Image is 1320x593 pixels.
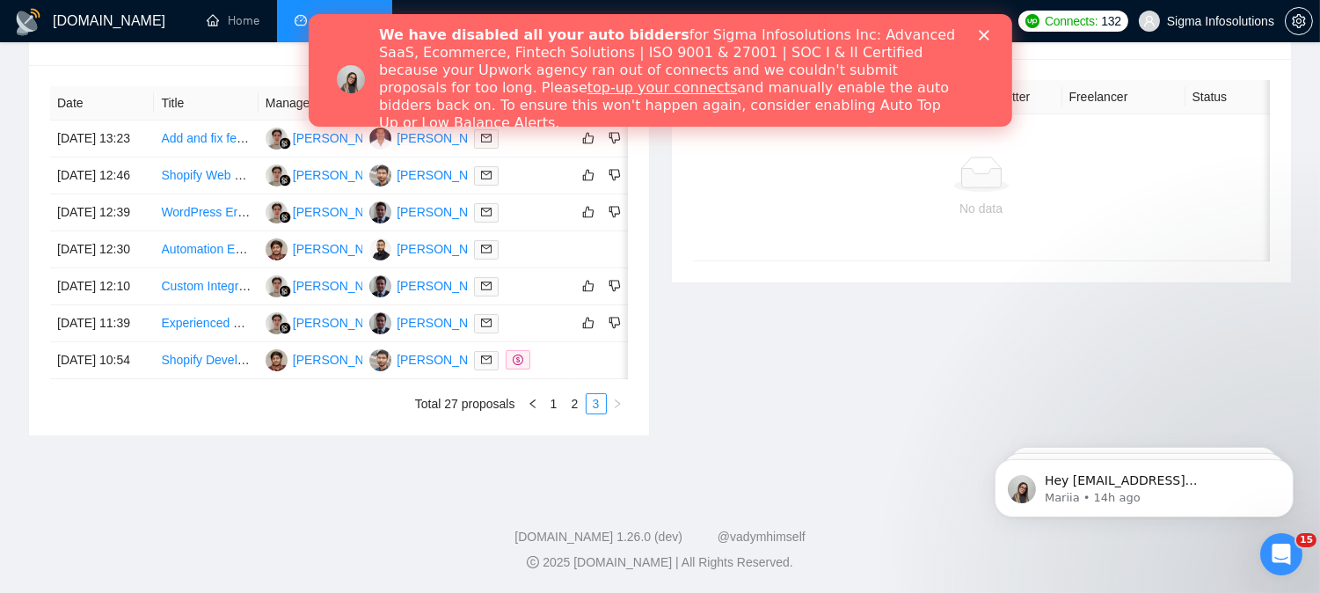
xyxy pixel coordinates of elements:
[369,352,498,366] a: KC[PERSON_NAME]
[50,86,154,121] th: Date
[1101,11,1120,31] span: 132
[50,231,154,268] td: [DATE] 12:30
[609,168,621,182] span: dislike
[1025,14,1039,28] img: upwork-logo.png
[481,355,492,365] span: mail
[565,394,585,414] a: 2
[50,157,154,194] td: [DATE] 12:46
[161,353,512,367] a: Shopify Developer Needed for Google Page Speed Optimization
[1296,533,1316,547] span: 15
[279,322,291,334] img: gigradar-bm.png
[293,128,394,148] div: [PERSON_NAME]
[161,168,290,182] a: Shopify Web Developer
[582,131,594,145] span: like
[565,393,586,414] li: 2
[161,205,259,219] a: WordPress Errors
[266,349,288,371] img: PN
[279,211,291,223] img: gigradar-bm.png
[522,393,543,414] li: Previous Page
[481,281,492,291] span: mail
[1045,11,1098,31] span: Connects:
[309,14,1012,127] iframe: Intercom live chat banner
[154,157,258,194] td: Shopify Web Developer
[397,350,498,370] div: [PERSON_NAME]
[1143,15,1156,27] span: user
[1185,80,1309,114] th: Status
[50,121,154,157] td: [DATE] 13:23
[207,13,259,28] a: homeHome
[543,393,565,414] li: 1
[582,279,594,293] span: like
[582,205,594,219] span: like
[259,86,362,121] th: Manager
[266,352,499,366] a: PN[PERSON_NAME] [PERSON_NAME]
[266,165,288,187] img: RG
[154,86,258,121] th: Title
[1285,7,1313,35] button: setting
[266,315,394,329] a: RG[PERSON_NAME]
[718,530,806,544] a: @vadymhimself
[1062,80,1185,114] th: Freelancer
[161,279,591,293] a: Custom Integration: aMember Membership Script with Ignite Video Hosting API
[670,16,688,26] div: Close
[481,133,492,143] span: mail
[586,393,607,414] li: 3
[369,204,498,218] a: AA[PERSON_NAME]
[481,170,492,180] span: mail
[295,14,307,26] span: dashboard
[266,241,499,255] a: PN[PERSON_NAME] [PERSON_NAME]
[369,238,391,260] img: VS
[604,128,625,149] button: dislike
[293,165,394,185] div: [PERSON_NAME]
[266,128,288,150] img: RG
[607,393,628,414] li: Next Page
[578,128,599,149] button: like
[154,342,258,379] td: Shopify Developer Needed for Google Page Speed Optimization
[50,194,154,231] td: [DATE] 12:39
[582,168,594,182] span: like
[604,275,625,296] button: dislike
[578,201,599,223] button: like
[1285,14,1313,28] a: setting
[604,312,625,333] button: dislike
[266,204,394,218] a: RG[PERSON_NAME]
[397,276,498,296] div: [PERSON_NAME]
[707,199,1256,218] div: No data
[369,275,391,297] img: AA
[369,312,391,334] img: AA
[397,165,498,185] div: [PERSON_NAME]
[481,318,492,328] span: mail
[154,121,258,157] td: Add and fix features on a AI chat website
[369,130,498,144] a: DT[PERSON_NAME]
[369,278,498,292] a: AA[PERSON_NAME]
[513,355,523,365] span: dollar
[607,393,628,414] button: right
[609,279,621,293] span: dislike
[154,231,258,268] td: Automation Engineer – n8n + AI Integrations for FDA Import Operations
[266,278,394,292] a: RG[PERSON_NAME]
[293,276,394,296] div: [PERSON_NAME]
[544,394,564,414] a: 1
[14,8,42,36] img: logo
[604,165,625,186] button: dislike
[293,313,394,333] div: [PERSON_NAME]
[50,268,154,305] td: [DATE] 12:10
[415,393,515,414] li: Total 27 proposals
[582,316,594,330] span: like
[154,268,258,305] td: Custom Integration: aMember Membership Script with Ignite Video Hosting API
[50,305,154,342] td: [DATE] 11:39
[266,93,338,113] span: Manager
[578,312,599,333] button: like
[609,316,621,330] span: dislike
[70,12,381,29] b: We have disabled all your auto bidders
[161,316,655,330] a: Experienced Laravel & Flutter Developer Needed for Hosting Migration and App Publishing
[14,553,1306,572] div: 2025 [DOMAIN_NAME] | All Rights Reserved.
[369,128,391,150] img: DT
[266,238,288,260] img: PN
[410,13,475,28] a: searchScanner
[369,201,391,223] img: AA
[266,275,288,297] img: RG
